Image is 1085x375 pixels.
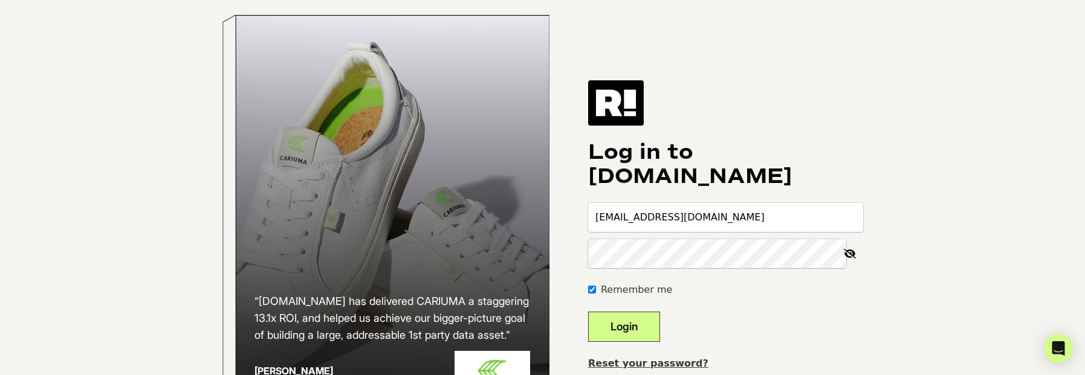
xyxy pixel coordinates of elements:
input: Email [588,203,863,232]
a: Reset your password? [588,357,708,369]
div: Open Intercom Messenger [1044,334,1073,363]
h2: “[DOMAIN_NAME] has delivered CARIUMA a staggering 13.1x ROI, and helped us achieve our bigger-pic... [254,293,530,344]
label: Remember me [601,283,672,297]
h1: Log in to [DOMAIN_NAME] [588,140,863,188]
button: Login [588,312,660,342]
img: Retention.com [588,80,644,125]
